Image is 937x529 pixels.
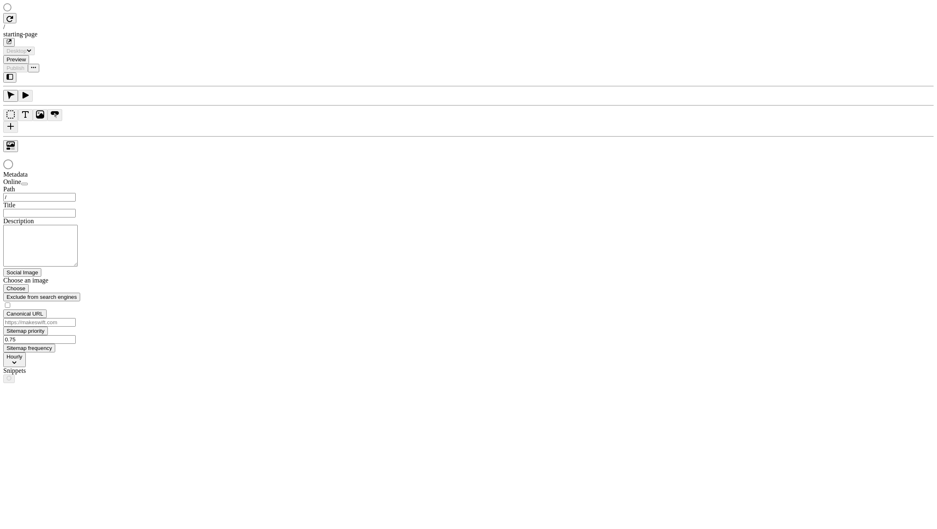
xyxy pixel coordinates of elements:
[3,277,101,284] div: Choose an image
[47,109,62,121] button: Button
[3,268,41,277] button: Social Image
[7,48,27,54] span: Desktop
[18,109,33,121] button: Text
[3,109,18,121] button: Box
[3,186,15,193] span: Path
[3,47,35,55] button: Desktop
[3,284,29,293] button: Choose
[3,327,48,335] button: Sitemap priority
[3,31,934,38] div: starting-page
[7,354,22,360] span: Hourly
[7,65,25,71] span: Publish
[7,311,43,317] span: Canonical URL
[7,328,45,334] span: Sitemap priority
[7,269,38,276] span: Social Image
[7,294,77,300] span: Exclude from search engines
[3,64,28,72] button: Publish
[3,309,47,318] button: Canonical URL
[3,23,934,31] div: /
[3,344,55,352] button: Sitemap frequency
[3,367,101,374] div: Snippets
[3,178,21,185] span: Online
[3,171,101,178] div: Metadata
[33,109,47,121] button: Image
[7,56,26,63] span: Preview
[3,293,80,301] button: Exclude from search engines
[3,217,34,224] span: Description
[7,285,25,291] span: Choose
[3,202,16,208] span: Title
[3,318,76,327] input: https://makeswift.com
[3,55,29,64] button: Preview
[7,345,52,351] span: Sitemap frequency
[3,352,26,367] button: Hourly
